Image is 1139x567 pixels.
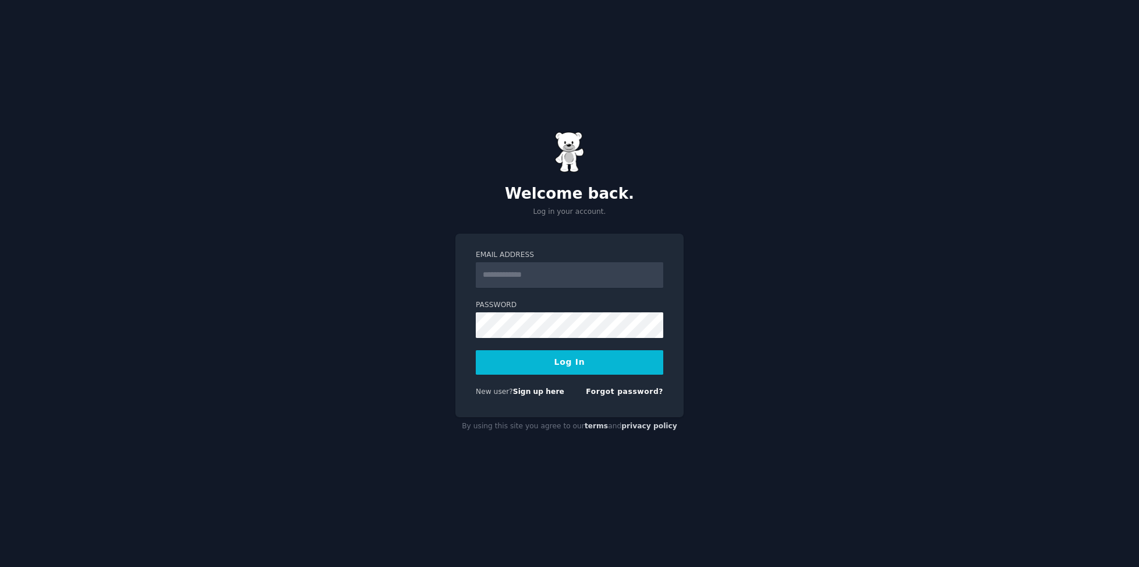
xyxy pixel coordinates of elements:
div: By using this site you agree to our and [455,417,684,436]
a: Forgot password? [586,388,663,396]
img: Gummy Bear [555,132,584,172]
a: Sign up here [513,388,564,396]
p: Log in your account. [455,207,684,217]
span: New user? [476,388,513,396]
h2: Welcome back. [455,185,684,203]
button: Log In [476,350,663,375]
a: privacy policy [621,422,677,430]
label: Email Address [476,250,663,260]
a: terms [585,422,608,430]
label: Password [476,300,663,311]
